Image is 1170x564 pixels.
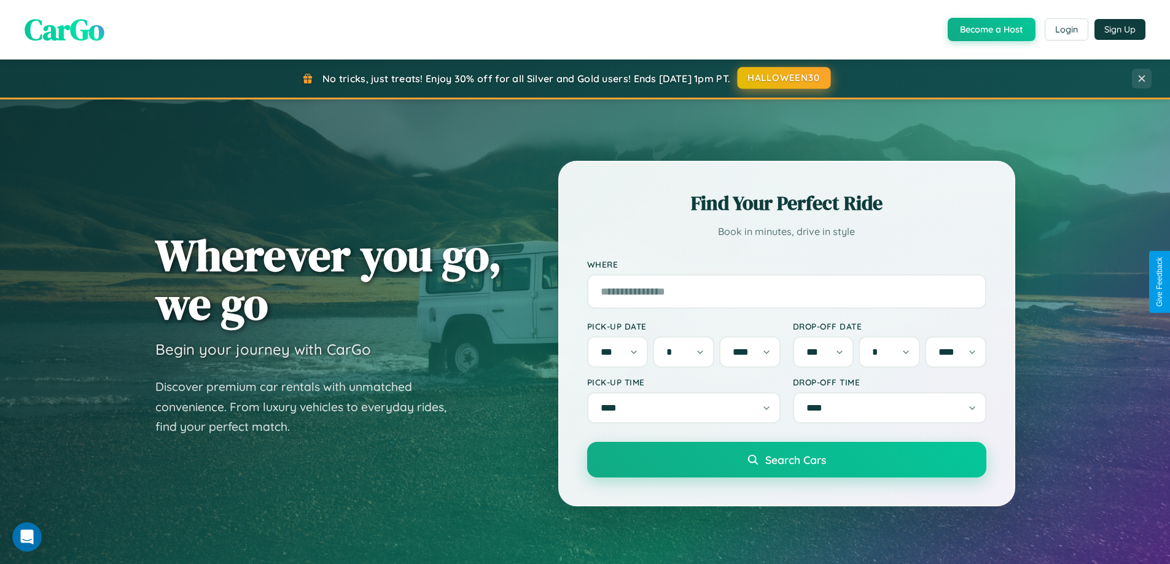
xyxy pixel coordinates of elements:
[155,340,371,358] h3: Begin your journey with CarGo
[587,442,986,477] button: Search Cars
[587,377,781,387] label: Pick-up Time
[587,321,781,331] label: Pick-up Date
[587,259,986,269] label: Where
[587,190,986,217] h2: Find Your Perfect Ride
[765,453,826,466] span: Search Cars
[948,18,1035,41] button: Become a Host
[25,9,104,50] span: CarGo
[793,377,986,387] label: Drop-off Time
[322,72,730,85] span: No tricks, just treats! Enjoy 30% off for all Silver and Gold users! Ends [DATE] 1pm PT.
[1155,257,1164,307] div: Give Feedback
[155,377,462,437] p: Discover premium car rentals with unmatched convenience. From luxury vehicles to everyday rides, ...
[793,321,986,331] label: Drop-off Date
[1094,19,1145,40] button: Sign Up
[12,522,42,552] iframe: Intercom live chat
[1045,18,1088,41] button: Login
[587,223,986,241] p: Book in minutes, drive in style
[738,67,831,89] button: HALLOWEEN30
[155,231,502,328] h1: Wherever you go, we go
